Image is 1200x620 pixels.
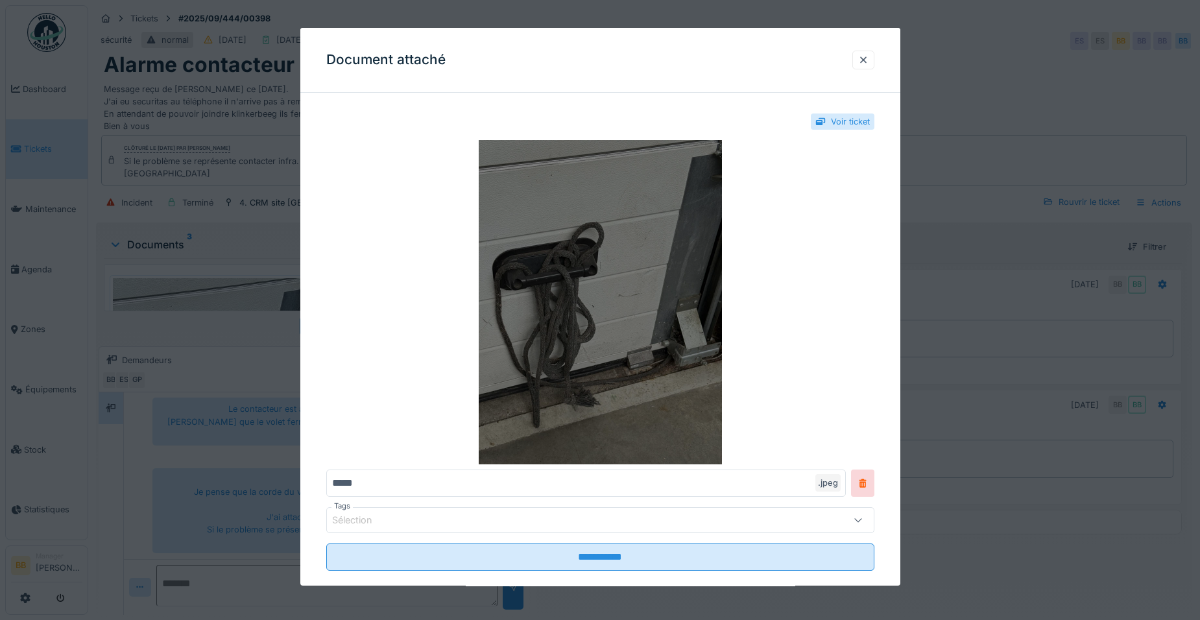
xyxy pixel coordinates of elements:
div: Sélection [332,513,390,527]
h3: Document attaché [326,52,446,68]
label: Tags [331,501,353,512]
div: .jpeg [815,474,841,492]
img: e4ab53ed-0031-49f3-9084-84e8a741bedc-1.jpg.jpeg [326,140,874,464]
div: Voir ticket [831,115,870,128]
